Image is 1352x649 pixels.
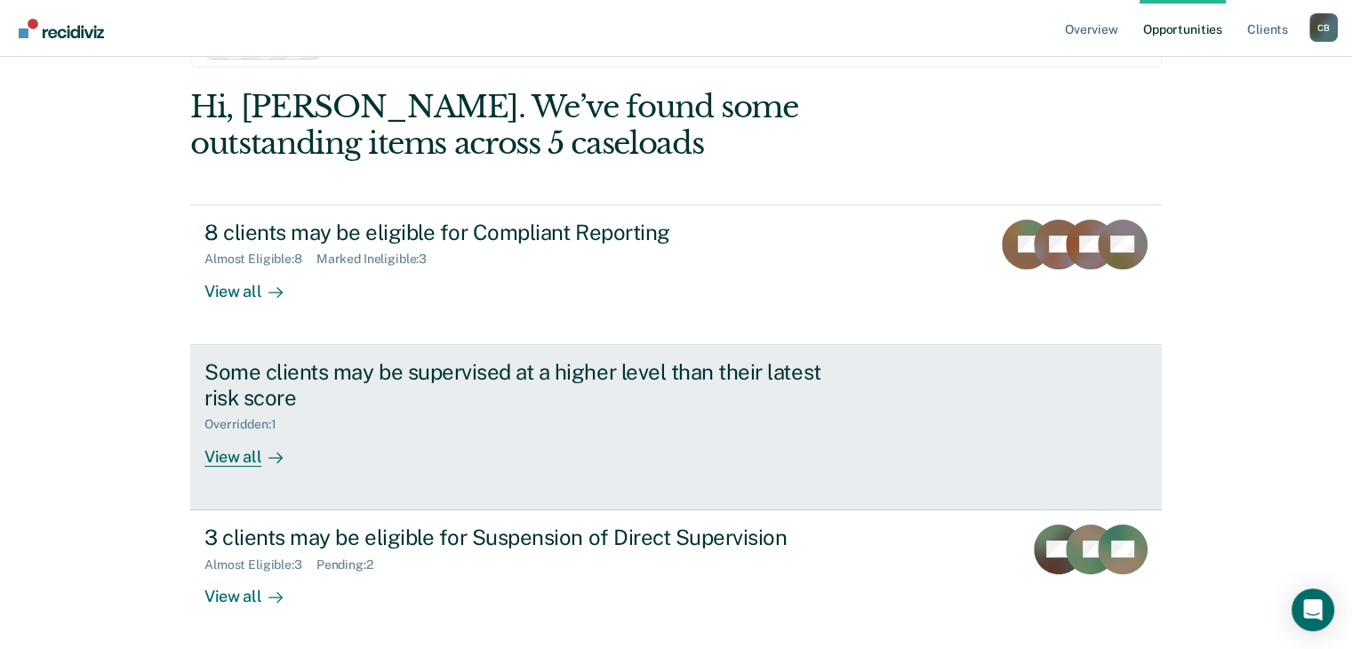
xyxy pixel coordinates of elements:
div: 3 clients may be eligible for Suspension of Direct Supervision [204,525,828,550]
button: Profile dropdown button [1309,13,1338,42]
div: Almost Eligible : 3 [204,557,316,573]
div: Some clients may be supervised at a higher level than their latest risk score [204,359,828,411]
div: C B [1309,13,1338,42]
div: Almost Eligible : 8 [204,252,316,267]
img: Recidiviz [19,19,104,38]
div: View all [204,432,304,467]
div: Overridden : 1 [204,417,290,432]
a: 8 clients may be eligible for Compliant ReportingAlmost Eligible:8Marked Ineligible:3View all [190,204,1162,345]
a: Some clients may be supervised at a higher level than their latest risk scoreOverridden:1View all [190,345,1162,510]
div: Pending : 2 [316,557,388,573]
div: View all [204,267,304,301]
div: Marked Ineligible : 3 [316,252,441,267]
div: 8 clients may be eligible for Compliant Reporting [204,220,828,245]
div: View all [204,572,304,606]
div: Open Intercom Messenger [1292,589,1334,631]
div: Hi, [PERSON_NAME]. We’ve found some outstanding items across 5 caseloads [190,89,967,162]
